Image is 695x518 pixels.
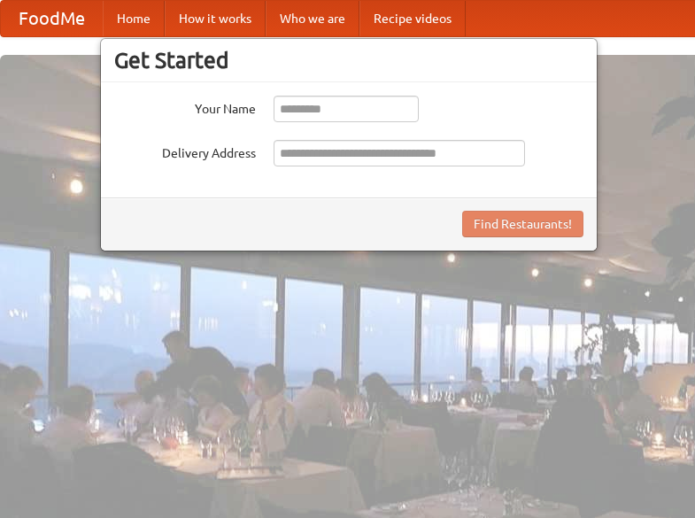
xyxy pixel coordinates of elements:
[165,1,266,36] a: How it works
[462,211,583,237] button: Find Restaurants!
[114,140,256,162] label: Delivery Address
[359,1,466,36] a: Recipe videos
[1,1,103,36] a: FoodMe
[114,96,256,118] label: Your Name
[103,1,165,36] a: Home
[114,47,583,73] h3: Get Started
[266,1,359,36] a: Who we are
